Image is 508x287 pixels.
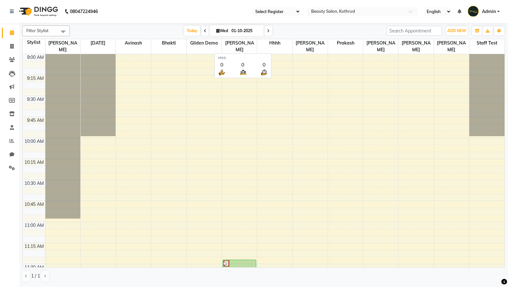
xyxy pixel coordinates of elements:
[398,39,433,54] span: [PERSON_NAME]
[222,39,257,54] span: [PERSON_NAME]
[218,68,226,76] img: serve.png
[239,68,247,76] img: queue.png
[26,54,45,61] div: 9:00 AM
[16,3,60,20] img: logo
[116,39,151,47] span: Avinash
[26,28,49,33] span: Filter Stylist
[23,180,45,187] div: 10:30 AM
[23,39,45,46] div: Stylist
[328,39,363,47] span: Prakash
[446,26,468,35] button: ADD NEW
[26,96,45,103] div: 9:30 AM
[260,60,268,68] div: 0
[293,39,328,54] span: [PERSON_NAME]
[230,26,261,36] input: 2025-10-01
[23,138,45,145] div: 10:00 AM
[223,260,256,273] div: [PERSON_NAME] (Dingg), TK01, 11:30 AM-11:40 AM, FRINGE CUT by senior stylist
[363,39,398,54] span: [PERSON_NAME]
[81,39,116,47] span: [DATE]
[184,26,200,36] span: Today
[434,39,469,54] span: [PERSON_NAME]
[70,3,98,20] b: 08047224946
[469,39,505,47] span: Staff Test
[23,159,45,166] div: 10:15 AM
[26,75,45,82] div: 9:15 AM
[45,39,80,54] span: [PERSON_NAME]
[23,222,45,229] div: 11:00 AM
[23,264,45,271] div: 11:30 AM
[260,68,268,76] img: wait_time.png
[215,28,230,33] span: Wed
[386,26,442,36] input: Search Appointment
[218,55,268,61] div: Hhhh
[239,60,247,68] div: 0
[218,60,226,68] div: 0
[31,273,40,279] span: 1 / 1
[23,201,45,208] div: 10:45 AM
[257,39,292,47] span: Hhhh
[26,117,45,124] div: 9:45 AM
[447,28,466,33] span: ADD NEW
[23,243,45,250] div: 11:15 AM
[468,6,479,17] img: Admin
[151,39,186,47] span: Bhakti
[482,8,496,15] span: Admin
[187,39,222,47] span: Gliden Demo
